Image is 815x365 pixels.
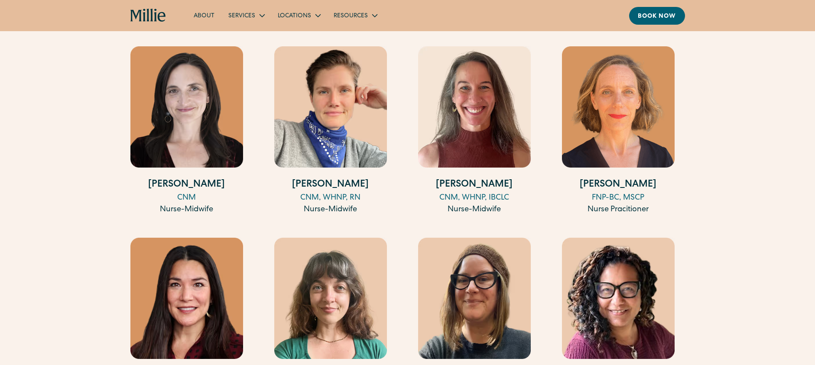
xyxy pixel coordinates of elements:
div: Book now [638,12,676,21]
a: About [187,8,221,23]
a: [PERSON_NAME]CNMNurse-Midwife [130,46,243,216]
h4: [PERSON_NAME] [130,178,243,192]
a: [PERSON_NAME]FNP-BC, MSCPNurse Pracitioner [562,46,675,216]
a: Book now [629,7,685,25]
div: CNM, WHNP, RN [274,192,387,204]
div: Services [221,8,271,23]
div: CNM [130,192,243,204]
a: home [130,9,166,23]
h4: [PERSON_NAME] [274,178,387,192]
div: Nurse-Midwife [418,204,531,216]
div: Services [228,12,255,21]
div: Resources [327,8,383,23]
div: Locations [278,12,311,21]
a: [PERSON_NAME]CNM, WHNP, RNNurse-Midwife [274,46,387,216]
div: CNM, WHNP, IBCLC [418,192,531,204]
h4: [PERSON_NAME] [562,178,675,192]
div: Locations [271,8,327,23]
h4: [PERSON_NAME] [418,178,531,192]
div: Nurse-Midwife [274,204,387,216]
a: [PERSON_NAME]CNM, WHNP, IBCLCNurse-Midwife [418,46,531,216]
div: Resources [334,12,368,21]
div: Nurse Pracitioner [562,204,675,216]
div: FNP-BC, MSCP [562,192,675,204]
div: Nurse-Midwife [130,204,243,216]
